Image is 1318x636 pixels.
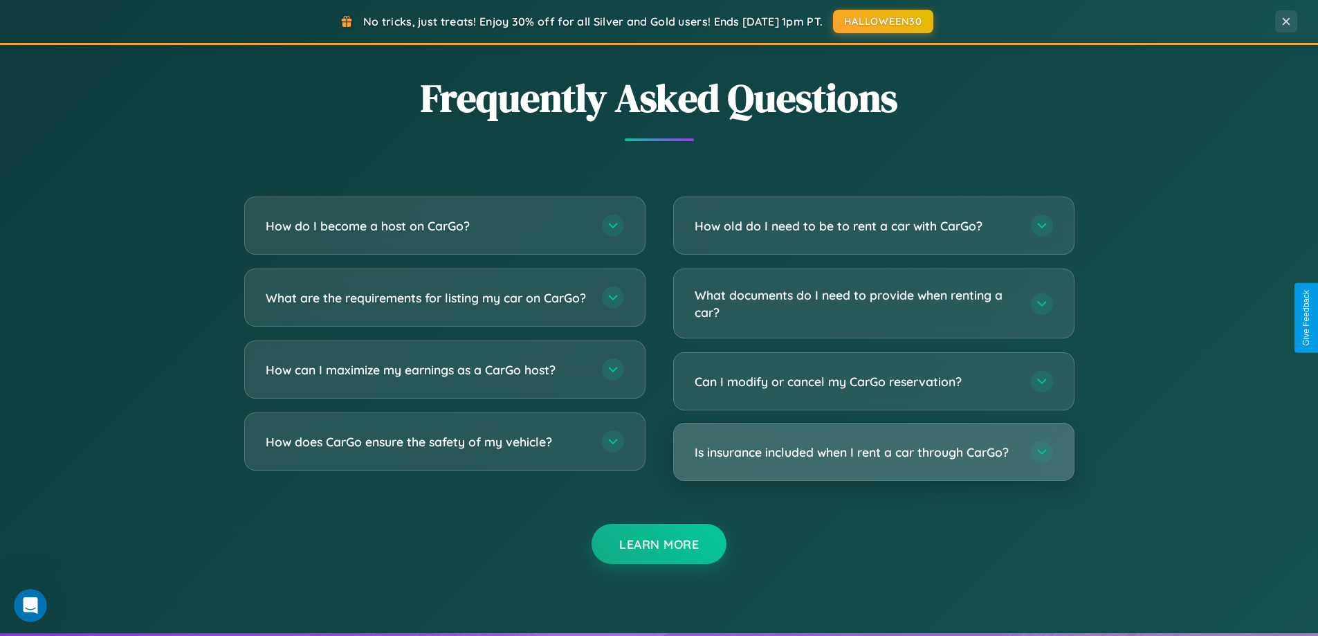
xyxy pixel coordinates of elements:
[695,287,1017,320] h3: What documents do I need to provide when renting a car?
[592,524,726,564] button: Learn More
[14,589,47,622] iframe: Intercom live chat
[244,71,1074,125] h2: Frequently Asked Questions
[363,15,823,28] span: No tricks, just treats! Enjoy 30% off for all Silver and Gold users! Ends [DATE] 1pm PT.
[266,217,588,235] h3: How do I become a host on CarGo?
[695,444,1017,461] h3: Is insurance included when I rent a car through CarGo?
[1301,290,1311,346] div: Give Feedback
[266,361,588,379] h3: How can I maximize my earnings as a CarGo host?
[833,10,933,33] button: HALLOWEEN30
[695,373,1017,390] h3: Can I modify or cancel my CarGo reservation?
[266,289,588,307] h3: What are the requirements for listing my car on CarGo?
[695,217,1017,235] h3: How old do I need to be to rent a car with CarGo?
[266,433,588,451] h3: How does CarGo ensure the safety of my vehicle?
